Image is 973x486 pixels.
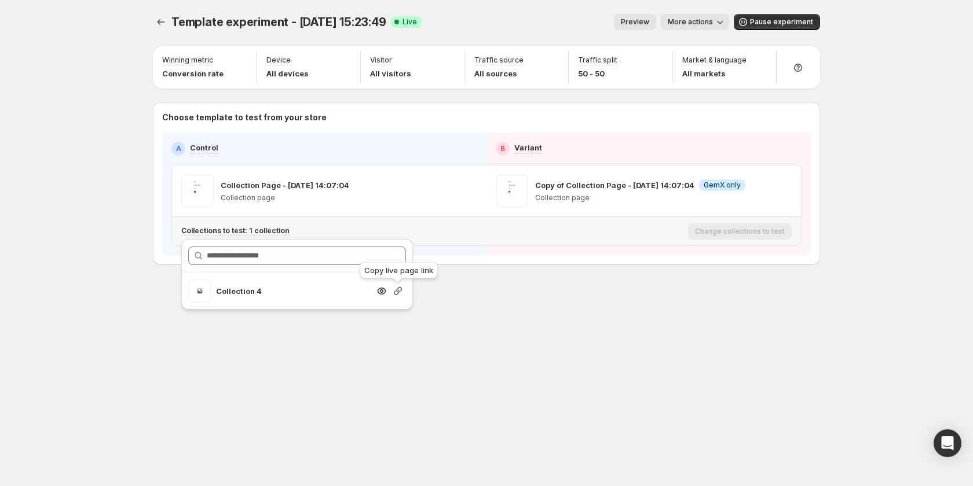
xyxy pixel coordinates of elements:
p: All visitors [370,68,411,79]
p: All devices [266,68,309,79]
p: Collections to test: 1 collection [181,226,290,235]
p: All sources [474,68,524,79]
span: Live [403,17,417,27]
p: Conversion rate [162,68,224,79]
span: More actions [668,17,713,27]
span: Preview [621,17,649,27]
img: Collection Page - Sep 8, 14:07:04 [181,175,214,207]
button: Experiments [153,14,169,30]
p: Variant [514,142,542,153]
p: Winning metric [162,56,213,65]
p: Device [266,56,291,65]
img: Copy of Collection Page - Sep 8, 14:07:04 [496,175,528,207]
button: More actions [661,14,729,30]
button: Pause experiment [734,14,820,30]
span: Template experiment - [DATE] 15:23:49 [171,15,386,29]
span: GemX only [704,181,741,190]
h2: B [500,144,505,153]
img: Collection 4 [188,279,211,303]
p: Collection page [535,193,745,203]
p: Collection Page - [DATE] 14:07:04 [221,179,349,191]
p: Copy of Collection Page - [DATE] 14:07:04 [535,179,694,191]
p: 50 - 50 [578,68,617,79]
div: Open Intercom Messenger [934,429,961,457]
p: All markets [682,68,747,79]
p: Traffic source [474,56,524,65]
button: Preview [614,14,656,30]
p: Collection page [221,193,349,203]
span: Pause experiment [750,17,813,27]
p: Choose template to test from your store [162,112,811,123]
p: Control [190,142,218,153]
p: Market & language [682,56,747,65]
p: Visitor [370,56,392,65]
p: Traffic split [578,56,617,65]
h2: A [176,144,181,153]
p: Collection 4 [216,285,369,297]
